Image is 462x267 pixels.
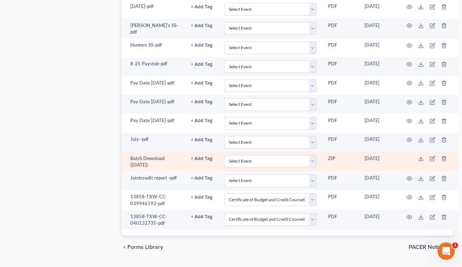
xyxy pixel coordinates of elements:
button: + Add Tag [191,215,213,219]
button: PACER Notices chevron_right [409,244,453,250]
button: + Add Tag [191,62,213,67]
i: chevron_left [122,244,127,250]
td: [DATE] [359,76,398,95]
button: + Add Tag [191,119,213,123]
td: PDF [322,210,359,230]
td: 13858-TXW-CC-040132735-pdf [122,210,185,230]
td: PDF [322,190,359,210]
a: + Add Tag [191,42,213,48]
a: + Add Tag [191,22,213,29]
a: + Add Tag [191,136,213,143]
td: PDF [322,39,359,57]
td: [DATE] [359,210,398,230]
td: 13858-TXW-CC-039946192-pdf [122,190,185,210]
td: Pay Date [DATE]-pdf [122,95,185,114]
td: [DATE] [359,19,398,39]
a: + Add Tag [191,213,213,220]
a: + Add Tag [191,3,213,10]
td: PDF [322,76,359,95]
iframe: Intercom live chat [437,242,455,260]
td: PDF [322,19,359,39]
a: + Add Tag [191,193,213,200]
td: 8-25 Paystub-pdf [122,57,185,76]
a: + Add Tag [191,175,213,181]
td: [DATE] [359,39,398,57]
button: + Add Tag [191,23,213,28]
td: [DATE] [359,95,398,114]
a: + Add Tag [191,117,213,124]
button: + Add Tag [191,5,213,9]
a: + Add Tag [191,60,213,67]
td: PDF [322,95,359,114]
a: + Add Tag [191,155,213,162]
td: Jointcredit report -pdf [122,171,185,190]
td: PDF [322,133,359,152]
td: Batch Download ([DATE]) [122,152,185,172]
button: + Add Tag [191,138,213,142]
span: PACER Notices [409,244,448,250]
td: Pay Date [DATE]-pdf [122,114,185,133]
td: ZIP [322,152,359,172]
td: PDF [322,114,359,133]
td: PDF [322,57,359,76]
button: + Add Tag [191,156,213,161]
button: + Add Tag [191,100,213,104]
a: + Add Tag [191,98,213,105]
td: [DATE] [359,57,398,76]
td: [PERSON_NAME]'s SS-pdf [122,19,185,39]
td: PDF [322,171,359,190]
a: + Add Tag [191,79,213,86]
td: [DATE] [359,114,398,133]
button: + Add Tag [191,43,213,48]
td: Pay Date [DATE]-pdf [122,76,185,95]
td: [DATE] [359,171,398,190]
button: + Add Tag [191,81,213,86]
span: Forms Library [127,244,163,250]
button: + Add Tag [191,195,213,200]
td: [DATE] [359,152,398,172]
td: [DATE] [359,133,398,152]
button: + Add Tag [191,176,213,181]
span: 1 [452,242,458,248]
td: [DATE] [359,190,398,210]
td: July -pdf [122,133,185,152]
button: chevron_left Forms Library [122,244,163,250]
td: Hunters SS-pdf [122,39,185,57]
